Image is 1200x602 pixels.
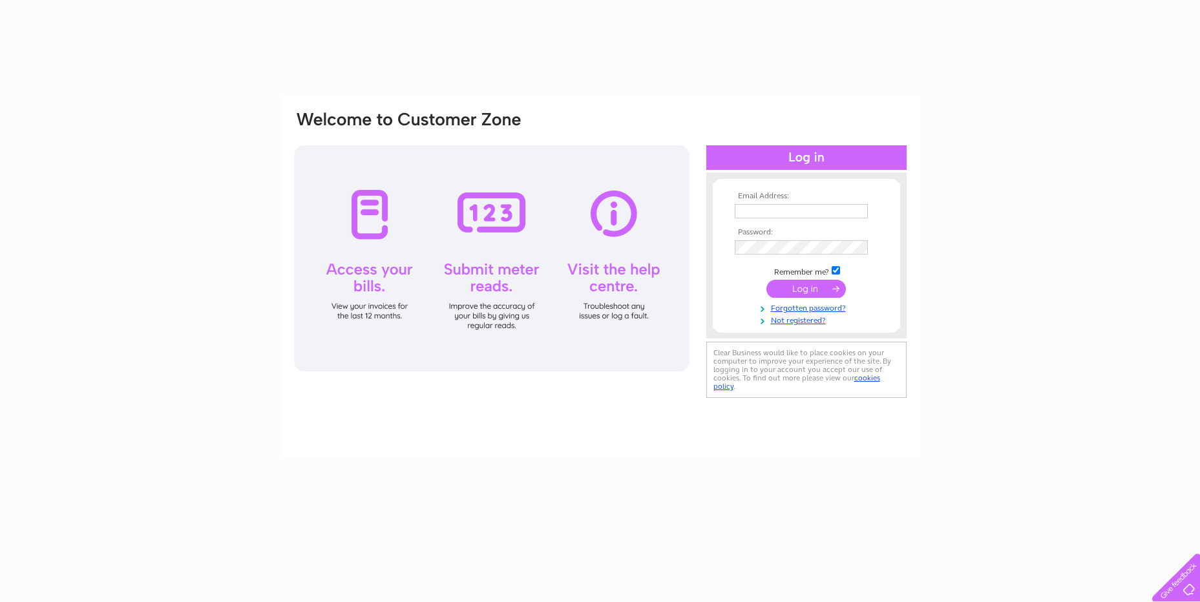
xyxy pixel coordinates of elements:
a: Not registered? [735,313,881,326]
th: Email Address: [732,192,881,201]
td: Remember me? [732,264,881,277]
div: Clear Business would like to place cookies on your computer to improve your experience of the sit... [706,342,907,398]
a: Forgotten password? [735,301,881,313]
a: cookies policy [713,373,880,391]
th: Password: [732,228,881,237]
input: Submit [766,280,846,298]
